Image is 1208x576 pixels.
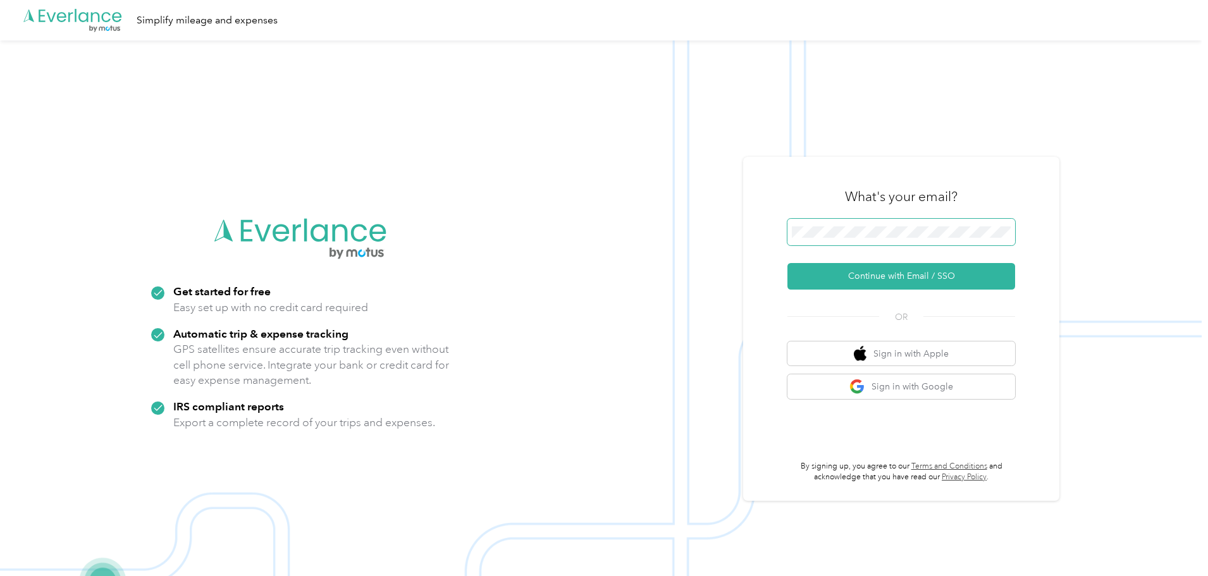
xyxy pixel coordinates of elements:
[173,300,368,316] p: Easy set up with no credit card required
[787,263,1015,290] button: Continue with Email / SSO
[787,341,1015,366] button: apple logoSign in with Apple
[787,461,1015,483] p: By signing up, you agree to our and acknowledge that you have read our .
[787,374,1015,399] button: google logoSign in with Google
[854,346,866,362] img: apple logo
[137,13,278,28] div: Simplify mileage and expenses
[173,415,435,431] p: Export a complete record of your trips and expenses.
[173,327,348,340] strong: Automatic trip & expense tracking
[849,379,865,395] img: google logo
[845,188,958,205] h3: What's your email?
[173,285,271,298] strong: Get started for free
[173,341,450,388] p: GPS satellites ensure accurate trip tracking even without cell phone service. Integrate your bank...
[879,310,923,324] span: OR
[942,472,987,482] a: Privacy Policy
[911,462,987,471] a: Terms and Conditions
[173,400,284,413] strong: IRS compliant reports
